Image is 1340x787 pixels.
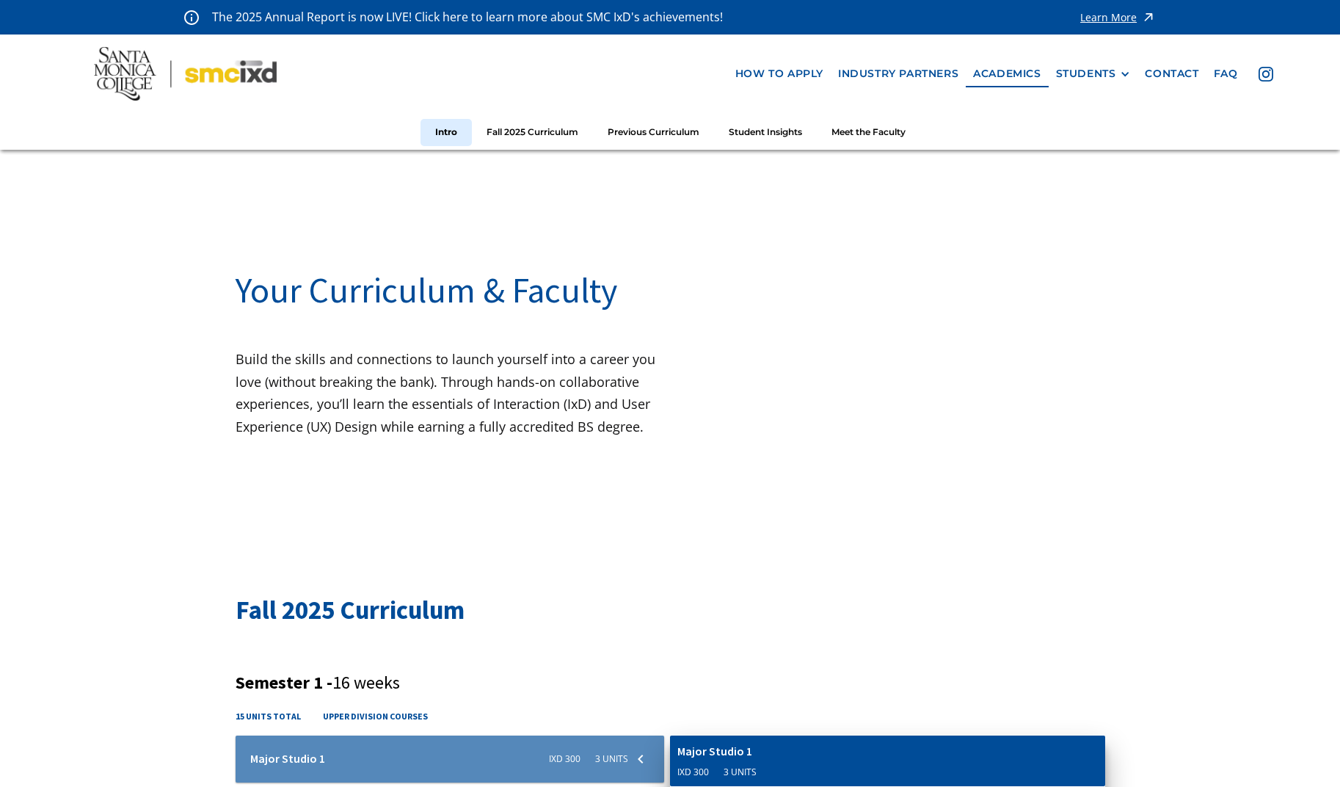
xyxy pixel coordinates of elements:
[966,60,1048,87] a: Academics
[420,119,472,146] a: Intro
[728,60,831,87] a: how to apply
[323,709,428,723] h4: upper division courses
[236,348,671,438] p: Build the skills and connections to launch yourself into a career you love (without breaking the ...
[1080,7,1156,27] a: Learn More
[714,119,817,146] a: Student Insights
[1137,60,1206,87] a: contact
[817,119,920,146] a: Meet the Faculty
[184,10,199,25] img: icon - information - alert
[212,7,724,27] p: The 2025 Annual Report is now LIVE! Click here to learn more about SMC IxD's achievements!
[332,671,400,694] span: 16 weeks
[236,709,301,723] h4: 15 units total
[1206,60,1245,87] a: faq
[1080,12,1137,23] div: Learn More
[236,592,1105,628] h2: Fall 2025 Curriculum
[236,268,617,312] span: Your Curriculum & Faculty
[94,47,277,101] img: Santa Monica College - SMC IxD logo
[1259,67,1273,81] img: icon - instagram
[593,119,714,146] a: Previous Curriculum
[1141,7,1156,27] img: icon - arrow - alert
[472,119,593,146] a: Fall 2025 Curriculum
[831,60,966,87] a: industry partners
[236,672,1105,694] h3: Semester 1 -
[1056,68,1131,80] div: STUDENTS
[1056,68,1116,80] div: STUDENTS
